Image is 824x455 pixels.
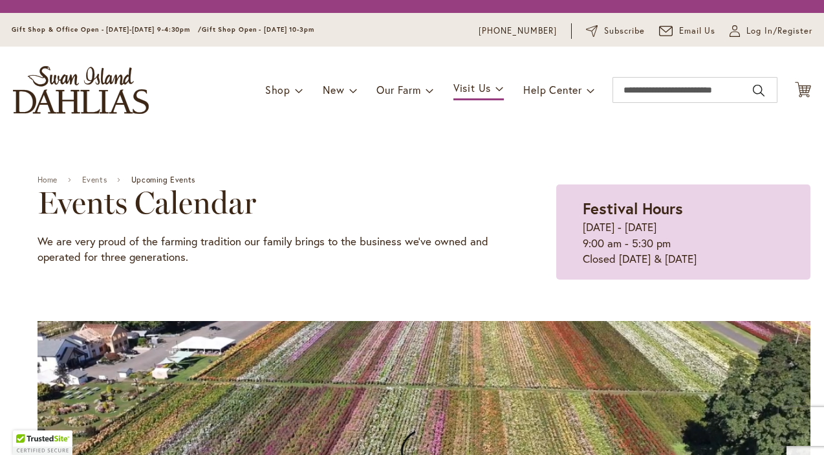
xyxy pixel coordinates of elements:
[604,25,645,38] span: Subscribe
[479,25,557,38] a: [PHONE_NUMBER]
[659,25,716,38] a: Email Us
[679,25,716,38] span: Email Us
[746,25,812,38] span: Log In/Register
[13,66,149,114] a: store logo
[38,184,492,221] h2: Events Calendar
[131,175,195,184] span: Upcoming Events
[12,25,202,34] span: Gift Shop & Office Open - [DATE]-[DATE] 9-4:30pm /
[523,83,582,96] span: Help Center
[38,175,58,184] a: Home
[323,83,344,96] span: New
[583,198,683,219] strong: Festival Hours
[730,25,812,38] a: Log In/Register
[265,83,290,96] span: Shop
[82,175,107,184] a: Events
[376,83,420,96] span: Our Farm
[583,219,783,267] p: [DATE] - [DATE] 9:00 am - 5:30 pm Closed [DATE] & [DATE]
[586,25,645,38] a: Subscribe
[38,234,492,265] p: We are very proud of the farming tradition our family brings to the business we've owned and oper...
[202,25,314,34] span: Gift Shop Open - [DATE] 10-3pm
[453,81,491,94] span: Visit Us
[10,409,46,445] iframe: Launch Accessibility Center
[753,80,764,101] button: Search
